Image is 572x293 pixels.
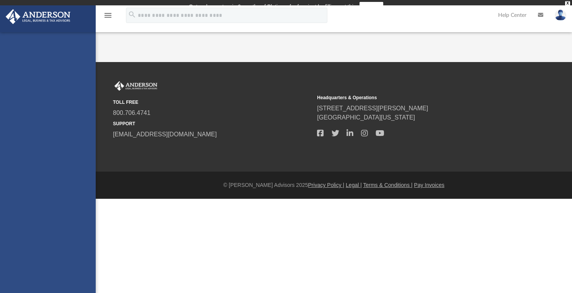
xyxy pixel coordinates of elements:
small: SUPPORT [113,120,312,127]
small: TOLL FREE [113,99,312,106]
a: Terms & Conditions | [363,182,413,188]
a: [STREET_ADDRESS][PERSON_NAME] [317,105,428,111]
i: search [128,10,136,19]
a: 800.706.4741 [113,110,150,116]
img: Anderson Advisors Platinum Portal [3,9,73,24]
div: close [565,1,570,6]
i: menu [103,11,113,20]
img: User Pic [555,10,566,21]
a: menu [103,15,113,20]
a: Pay Invoices [414,182,444,188]
div: © [PERSON_NAME] Advisors 2025 [96,181,572,189]
a: Legal | [346,182,362,188]
small: Headquarters & Operations [317,94,516,101]
div: Get a chance to win 6 months of Platinum for free just by filling out this [189,2,356,11]
img: Anderson Advisors Platinum Portal [113,81,159,91]
a: [EMAIL_ADDRESS][DOMAIN_NAME] [113,131,217,137]
a: Privacy Policy | [308,182,345,188]
a: [GEOGRAPHIC_DATA][US_STATE] [317,114,415,121]
a: survey [360,2,383,11]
